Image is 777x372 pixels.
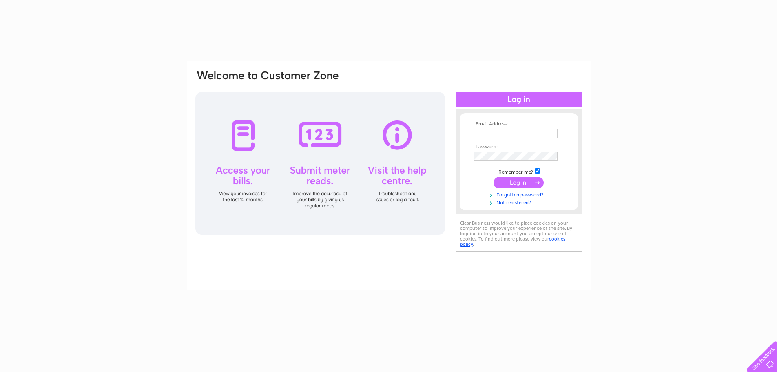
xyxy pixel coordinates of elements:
th: Password: [472,144,566,150]
input: Submit [494,177,544,188]
a: Not registered? [474,198,566,206]
a: Forgotten password? [474,190,566,198]
div: Clear Business would like to place cookies on your computer to improve your experience of the sit... [456,216,582,252]
th: Email Address: [472,121,566,127]
td: Remember me? [472,167,566,175]
a: cookies policy [460,236,565,247]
